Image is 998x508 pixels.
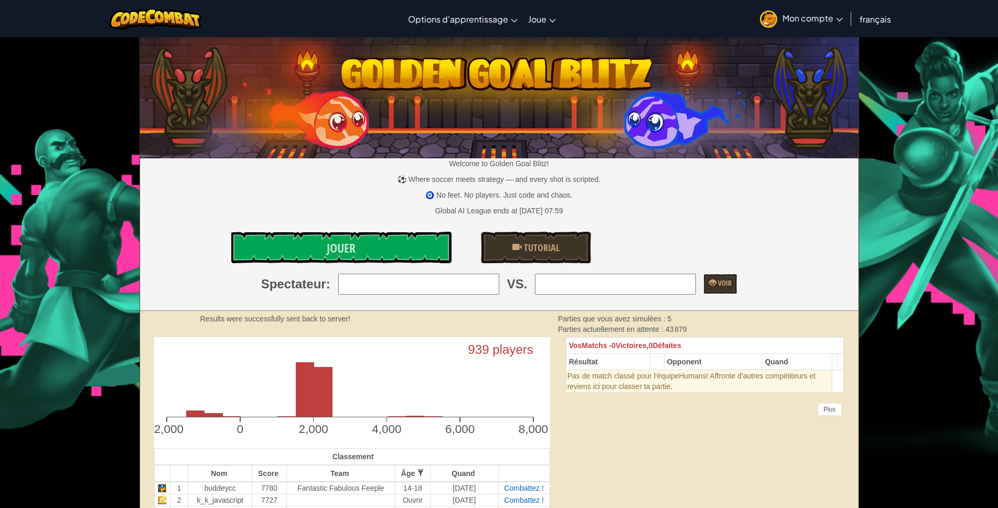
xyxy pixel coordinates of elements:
strong: Results were successfully sent back to server! [200,315,350,323]
td: Fantastic Fabulous Feeple [286,482,395,494]
a: Tutorial [481,232,591,263]
p: 🧿 No feet. No players. Just code and chaos. [140,190,859,200]
td: 7727 [252,494,287,506]
span: Victoires, [616,341,649,350]
span: 5 [668,315,672,323]
th: Nom [188,465,252,482]
span: Défaites [652,341,681,350]
text: 8,000 [518,423,548,436]
th: Score [252,465,287,482]
td: 7780 [252,482,287,494]
img: Golden Goal [140,33,859,158]
span: Parties actuellement en attente : [558,325,666,333]
th: Âge [395,465,430,482]
text: 0 [237,423,243,436]
span: Mon compte [782,13,843,24]
th: Team [286,465,395,482]
td: [DATE] [431,494,498,506]
th: 0 0 [566,338,844,354]
span: 43 879 [666,325,687,333]
span: Joue [528,14,546,25]
span: Voir [716,278,732,288]
a: Options d'apprentissage [403,5,523,33]
a: français [854,5,896,33]
text: -2,000 [150,423,184,436]
a: Combattez ! [504,484,543,492]
th: Résultat [566,354,650,370]
span: Spectateur [261,275,326,293]
td: 2 [170,494,188,506]
p: ⚽ Where soccer meets strategy — and every shot is scripted. [140,174,859,185]
td: Ouvrir [395,494,430,506]
span: : [326,275,330,293]
td: 1 [170,482,188,494]
img: CodeCombat logo [110,8,201,29]
a: Combattez ! [504,496,543,504]
div: Global AI League ends at [DATE] 07:59 [435,206,563,216]
p: Welcome to Golden Goal Blitz! [140,158,859,169]
span: Classement [332,452,374,461]
span: Jouer [327,240,356,256]
td: 14-18 [395,482,430,494]
span: Tutorial [522,241,560,254]
span: Pas de match classé pour l'équipe [567,372,679,380]
span: Options d'apprentissage [408,14,508,25]
th: Opponent [664,354,762,370]
span: français [860,14,891,25]
span: Parties que vous avez simulées : [558,315,668,323]
text: 6,000 [445,423,475,436]
span: Vos [569,341,582,350]
div: Plus [818,403,841,416]
th: Quand [762,354,832,370]
text: 939 players [468,342,533,356]
td: k_k_javascript [188,494,252,506]
th: Quand [431,465,498,482]
a: Joue [523,5,561,33]
text: 2,000 [298,423,328,436]
span: Matchs - [582,341,611,350]
td: buddeycc [188,482,252,494]
span: VS. [507,275,528,293]
img: avatar [760,10,777,28]
text: 4,000 [372,423,401,436]
a: Mon compte [755,2,848,35]
td: [DATE] [431,482,498,494]
td: Humans [566,370,832,393]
